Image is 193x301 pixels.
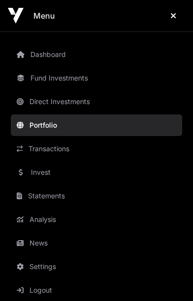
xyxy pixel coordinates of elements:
a: Portfolio [11,114,182,136]
a: Fund Investments [11,67,182,89]
a: Analysis [11,209,182,230]
button: Close [162,6,185,26]
a: News [11,232,182,254]
h2: Menu [33,10,55,22]
a: Direct Investments [11,91,182,112]
a: Dashboard [11,44,182,65]
iframe: Chat Widget [144,254,193,301]
a: Transactions [11,138,182,160]
a: Statements [11,185,182,207]
a: Settings [11,256,182,277]
button: Logout [11,279,186,301]
a: Invest [11,162,182,183]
